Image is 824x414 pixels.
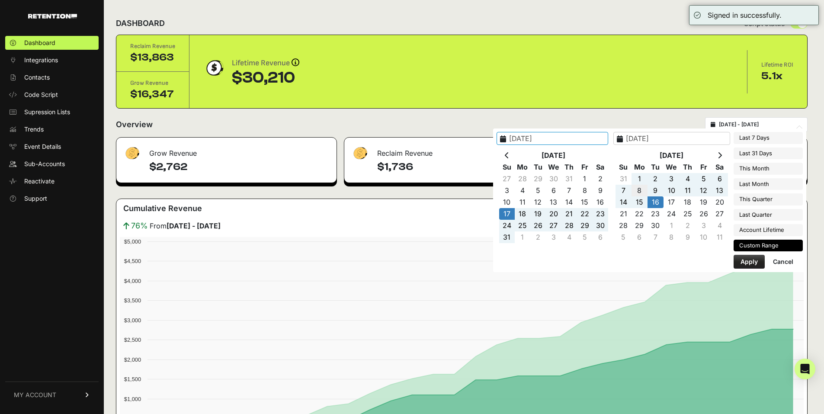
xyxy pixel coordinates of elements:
[561,185,577,196] td: 7
[5,174,99,188] a: Reactivate
[124,396,141,402] text: $1,000
[632,196,648,208] td: 15
[664,220,680,231] td: 1
[24,108,70,116] span: Supression Lists
[712,231,728,243] td: 11
[499,196,515,208] td: 10
[696,220,712,231] td: 3
[5,71,99,84] a: Contacts
[734,224,803,236] li: Account Lifetime
[577,161,593,173] th: Fr
[593,196,608,208] td: 16
[344,138,572,164] div: Reclaim Revenue
[795,359,815,379] div: Open Intercom Messenger
[616,208,632,220] td: 21
[377,160,565,174] h4: $1,736
[124,317,141,324] text: $3,000
[561,220,577,231] td: 28
[761,61,793,69] div: Lifetime ROI
[616,185,632,196] td: 7
[499,208,515,220] td: 17
[123,202,202,215] h3: Cumulative Revenue
[664,208,680,220] td: 24
[499,185,515,196] td: 3
[680,220,696,231] td: 2
[632,185,648,196] td: 8
[124,258,141,264] text: $4,500
[515,231,530,243] td: 1
[530,231,546,243] td: 2
[561,196,577,208] td: 14
[546,161,561,173] th: We
[561,231,577,243] td: 4
[616,161,632,173] th: Su
[632,161,648,173] th: Mo
[124,238,141,245] text: $5,000
[696,231,712,243] td: 10
[5,192,99,205] a: Support
[5,53,99,67] a: Integrations
[131,220,148,232] span: 76%
[546,173,561,185] td: 30
[546,185,561,196] td: 6
[632,231,648,243] td: 6
[593,185,608,196] td: 9
[499,173,515,185] td: 27
[130,42,175,51] div: Reclaim Revenue
[24,160,65,168] span: Sub-Accounts
[167,221,221,230] strong: [DATE] - [DATE]
[5,140,99,154] a: Event Details
[116,17,165,29] h2: DASHBOARD
[5,88,99,102] a: Code Script
[130,51,175,64] div: $13,863
[5,122,99,136] a: Trends
[515,208,530,220] td: 18
[530,185,546,196] td: 5
[561,208,577,220] td: 21
[696,161,712,173] th: Fr
[632,150,712,161] th: [DATE]
[203,57,225,79] img: dollar-coin-05c43ed7efb7bc0c12610022525b4bbbb207c7efeef5aecc26f025e68dcafac9.png
[664,161,680,173] th: We
[24,125,44,134] span: Trends
[577,231,593,243] td: 5
[648,220,664,231] td: 30
[593,231,608,243] td: 6
[616,173,632,185] td: 31
[766,255,800,269] button: Cancel
[24,177,55,186] span: Reactivate
[149,160,330,174] h4: $2,762
[680,208,696,220] td: 25
[28,14,77,19] img: Retention.com
[680,173,696,185] td: 4
[24,194,47,203] span: Support
[734,163,803,175] li: This Month
[561,173,577,185] td: 31
[530,173,546,185] td: 29
[24,142,61,151] span: Event Details
[708,10,782,20] div: Signed in successfully.
[696,196,712,208] td: 19
[593,173,608,185] td: 2
[546,208,561,220] td: 20
[515,173,530,185] td: 28
[515,220,530,231] td: 25
[546,196,561,208] td: 13
[696,208,712,220] td: 26
[24,56,58,64] span: Integrations
[648,231,664,243] td: 7
[530,161,546,173] th: Tu
[680,185,696,196] td: 11
[530,208,546,220] td: 19
[561,161,577,173] th: Th
[616,220,632,231] td: 28
[734,240,803,252] li: Custom Range
[515,196,530,208] td: 11
[632,220,648,231] td: 29
[116,138,337,164] div: Grow Revenue
[680,231,696,243] td: 9
[593,161,608,173] th: Sa
[577,208,593,220] td: 22
[734,178,803,190] li: Last Month
[664,185,680,196] td: 10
